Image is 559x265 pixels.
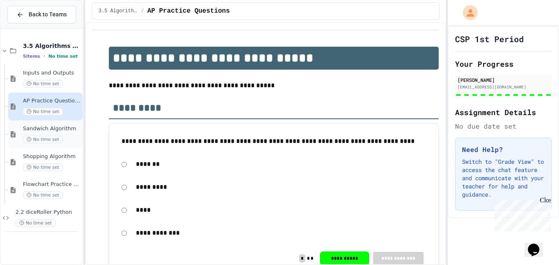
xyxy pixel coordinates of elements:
span: Shopping Algorithm [23,153,81,160]
span: AP Practice Questions [23,97,81,104]
span: No time set [23,191,63,199]
iframe: chat widget [525,232,551,257]
span: No time set [48,54,78,59]
iframe: chat widget [491,197,551,231]
span: No time set [23,163,63,171]
h1: CSP 1st Period [455,33,524,45]
h3: Need Help? [462,145,545,154]
button: Back to Teams [7,6,76,23]
span: • [43,53,45,59]
div: My Account [454,3,480,22]
div: [PERSON_NAME] [458,76,549,84]
div: [EMAIL_ADDRESS][DOMAIN_NAME] [458,84,549,90]
span: Back to Teams [29,10,67,19]
p: Switch to "Grade View" to access the chat feature and communicate with your teacher for help and ... [462,158,545,199]
span: No time set [23,108,63,116]
div: No due date set [455,121,552,131]
span: No time set [16,219,56,227]
span: / [141,8,144,14]
span: 3.5 Algorithms Practice [99,8,138,14]
span: Flowchart Practice Exercises [23,181,81,188]
span: No time set [23,80,63,88]
h2: Assignment Details [455,106,552,118]
div: Chat with us now!Close [3,3,56,52]
span: Sandwich Algorithm [23,125,81,132]
span: Inputs and Outputs [23,70,81,77]
span: AP Practice Questions [147,6,230,16]
span: 5 items [23,54,40,59]
span: No time set [23,136,63,143]
span: 3.5 Algorithms Practice [23,42,81,50]
span: 2.2 diceRoller Python [16,209,81,216]
h2: Your Progress [455,58,552,70]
